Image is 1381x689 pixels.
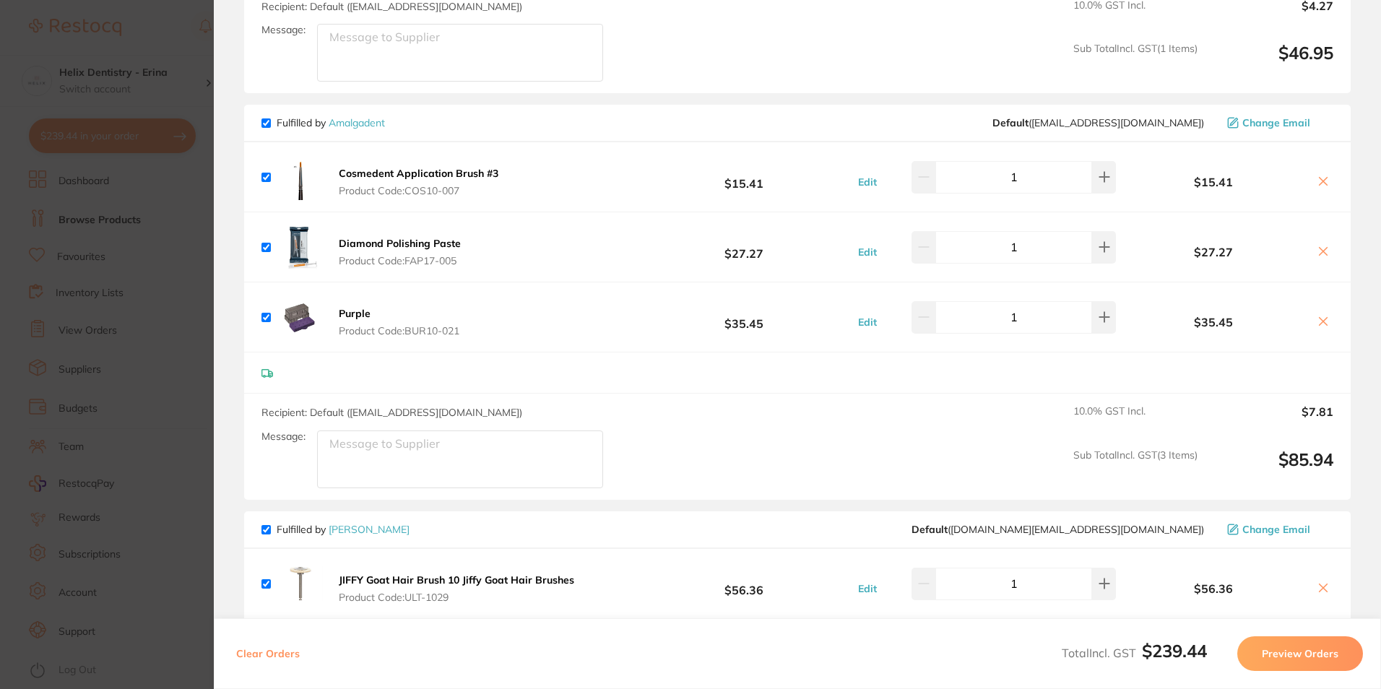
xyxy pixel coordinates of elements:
[636,234,851,261] b: $27.27
[1223,116,1333,129] button: Change Email
[339,167,498,180] b: Cosmedent Application Brush #3
[1073,43,1198,82] span: Sub Total Incl. GST ( 1 Items)
[277,294,323,340] img: YTVvYXA4OQ
[1142,640,1207,662] b: $239.44
[339,573,574,586] b: JIFFY Goat Hair Brush 10 Jiffy Goat Hair Brushes
[334,307,464,337] button: Purple Product Code:BUR10-021
[636,571,851,597] b: $56.36
[1237,636,1363,671] button: Preview Orders
[854,316,881,329] button: Edit
[339,185,498,196] span: Product Code: COS10-007
[636,304,851,331] b: $35.45
[912,523,948,536] b: Default
[1209,43,1333,82] output: $46.95
[1242,117,1310,129] span: Change Email
[1119,582,1307,595] b: $56.36
[1223,523,1333,536] button: Change Email
[339,307,371,320] b: Purple
[1119,316,1307,329] b: $35.45
[277,154,323,200] img: OGV3bno1Yw
[232,636,304,671] button: Clear Orders
[339,237,461,250] b: Diamond Polishing Paste
[261,406,522,419] span: Recipient: Default ( [EMAIL_ADDRESS][DOMAIN_NAME] )
[1073,449,1198,489] span: Sub Total Incl. GST ( 3 Items)
[854,246,881,259] button: Edit
[992,116,1029,129] b: Default
[854,582,881,595] button: Edit
[1062,646,1207,660] span: Total Incl. GST
[329,523,410,536] a: [PERSON_NAME]
[992,117,1204,129] span: info@amalgadent.com.au
[277,224,323,270] img: dDIxdXl3aQ
[1209,449,1333,489] output: $85.94
[339,325,459,337] span: Product Code: BUR10-021
[277,117,385,129] p: Fulfilled by
[334,237,465,267] button: Diamond Polishing Paste Product Code:FAP17-005
[1242,524,1310,535] span: Change Email
[277,524,410,535] p: Fulfilled by
[277,560,323,607] img: aGlodmYzeA
[329,116,385,129] a: Amalgadent
[1119,246,1307,259] b: $27.27
[334,573,579,604] button: JIFFY Goat Hair Brush 10 Jiffy Goat Hair Brushes Product Code:ULT-1029
[339,255,461,266] span: Product Code: FAP17-005
[1073,405,1198,437] span: 10.0 % GST Incl.
[1119,175,1307,188] b: $15.41
[261,24,306,36] label: Message:
[854,175,881,188] button: Edit
[636,164,851,191] b: $15.41
[334,167,503,197] button: Cosmedent Application Brush #3 Product Code:COS10-007
[912,524,1204,535] span: customer.care@henryschein.com.au
[339,591,574,603] span: Product Code: ULT-1029
[261,430,306,443] label: Message:
[1209,405,1333,437] output: $7.81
